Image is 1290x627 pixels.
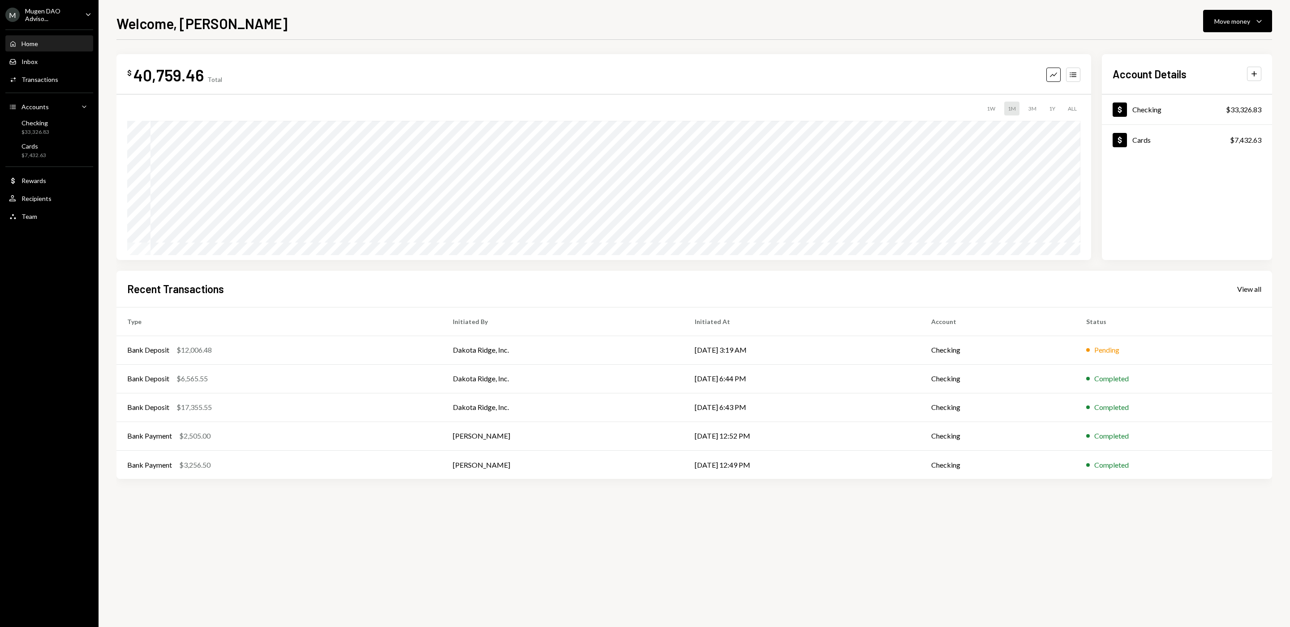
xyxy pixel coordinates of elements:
div: Completed [1094,373,1129,384]
div: $2,505.00 [179,431,211,441]
a: Accounts [5,98,93,115]
div: Completed [1094,460,1129,470]
div: Mugen DAO Adviso... [25,7,78,22]
div: Recipients [21,195,52,202]
th: Status [1075,307,1272,336]
a: Rewards [5,172,93,188]
a: View all [1237,284,1261,294]
div: Bank Deposit [127,345,169,355]
div: $33,326.83 [21,128,49,136]
td: Checking [920,364,1076,393]
div: $12,006.48 [176,345,212,355]
div: Cards [21,142,46,150]
a: Checking$33,326.83 [1102,94,1272,124]
th: Account [920,307,1076,336]
a: Transactions [5,71,93,87]
div: Completed [1094,402,1129,413]
td: Checking [920,450,1076,479]
div: 3M [1025,102,1040,115]
div: $7,432.63 [1230,135,1261,145]
td: [DATE] 12:52 PM [684,422,920,450]
td: Checking [920,422,1076,450]
div: Checking [1132,105,1161,114]
td: Dakota Ridge, Inc. [442,336,684,364]
a: Home [5,35,93,51]
div: 1Y [1045,102,1059,115]
div: Total [207,76,222,83]
h2: Account Details [1113,67,1187,81]
td: [DATE] 12:49 PM [684,450,920,479]
div: Checking [21,119,49,127]
td: Dakota Ridge, Inc. [442,393,684,422]
div: $ [127,68,132,77]
div: 40,759.46 [133,65,204,85]
td: Checking [920,393,1076,422]
td: [PERSON_NAME] [442,422,684,450]
td: Dakota Ridge, Inc. [442,364,684,393]
div: Home [21,40,38,47]
div: $6,565.55 [176,373,208,384]
h1: Welcome, [PERSON_NAME] [116,14,288,32]
div: Transactions [21,76,58,83]
div: Bank Deposit [127,402,169,413]
a: Cards$7,432.63 [1102,125,1272,155]
div: Completed [1094,431,1129,441]
div: View all [1237,285,1261,294]
div: M [5,8,20,22]
div: Accounts [21,103,49,111]
button: Move money [1203,10,1272,32]
div: Bank Payment [127,431,172,441]
td: [DATE] 6:43 PM [684,393,920,422]
div: Rewards [21,177,46,184]
div: $33,326.83 [1226,104,1261,115]
div: Bank Payment [127,460,172,470]
th: Initiated By [442,307,684,336]
td: Checking [920,336,1076,364]
div: Team [21,213,37,220]
div: $7,432.63 [21,152,46,159]
a: Inbox [5,53,93,69]
td: [DATE] 3:19 AM [684,336,920,364]
div: 1W [983,102,999,115]
div: Move money [1214,17,1250,26]
div: Bank Deposit [127,373,169,384]
div: 1M [1004,102,1019,115]
div: $17,355.55 [176,402,212,413]
a: Team [5,208,93,224]
th: Type [116,307,442,336]
a: Cards$7,432.63 [5,140,93,161]
div: Cards [1132,136,1151,144]
td: [PERSON_NAME] [442,450,684,479]
a: Checking$33,326.83 [5,116,93,138]
th: Initiated At [684,307,920,336]
div: Inbox [21,58,38,65]
div: Pending [1094,345,1119,355]
a: Recipients [5,190,93,206]
div: ALL [1064,102,1080,115]
div: $3,256.50 [179,460,211,470]
h2: Recent Transactions [127,282,224,296]
td: [DATE] 6:44 PM [684,364,920,393]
